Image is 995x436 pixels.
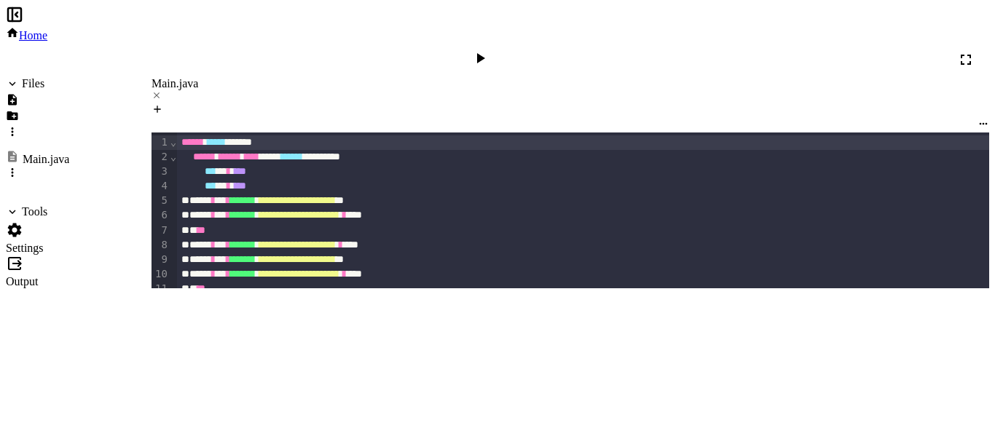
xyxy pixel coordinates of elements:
[152,165,170,179] div: 3
[152,282,170,296] div: 11
[152,135,170,150] div: 1
[6,242,69,255] div: Settings
[152,77,989,90] div: Main.java
[6,275,69,288] div: Output
[152,179,170,194] div: 4
[152,253,170,267] div: 9
[6,29,47,41] a: Home
[152,194,170,208] div: 5
[152,77,989,103] div: Main.java
[152,150,170,165] div: 2
[23,153,69,166] div: Main.java
[152,208,170,223] div: 6
[152,238,170,253] div: 8
[170,151,177,162] span: Fold line
[152,267,170,282] div: 10
[170,136,177,148] span: Fold line
[152,223,170,238] div: 7
[19,29,47,41] span: Home
[22,205,47,218] div: Tools
[22,77,44,90] div: Files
